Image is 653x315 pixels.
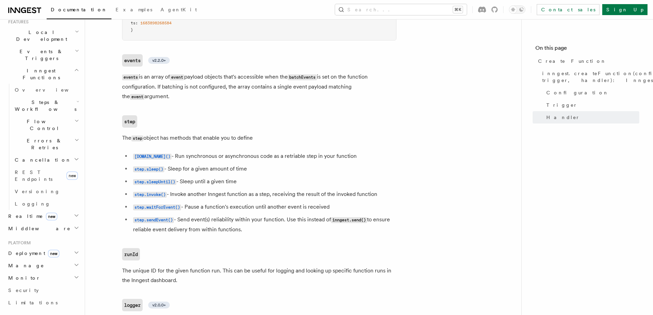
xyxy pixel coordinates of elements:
p: The unique ID for the given function run. This can be useful for logging and looking up specific ... [122,266,396,285]
span: Documentation [51,7,107,12]
a: Sign Up [602,4,648,15]
a: Security [5,284,81,296]
span: REST Endpoints [15,170,52,182]
li: - Sleep until a given time [131,177,396,187]
a: [DOMAIN_NAME]() [133,153,171,159]
code: events [122,74,139,80]
code: logger [122,299,143,311]
span: Create Function [538,58,606,65]
button: Steps & Workflows [12,96,81,115]
span: Examples [116,7,152,12]
span: Deployment [5,250,59,257]
span: : [135,21,138,25]
button: Manage [5,259,81,272]
span: Realtime [5,213,57,220]
span: Flow Control [12,118,74,132]
span: Middleware [5,225,71,232]
a: AgentKit [156,2,201,19]
code: [DOMAIN_NAME]() [133,154,171,160]
a: Versioning [12,185,81,198]
a: Trigger [544,99,639,111]
a: step.waitForEvent() [133,203,181,210]
button: Inngest Functions [5,65,81,84]
span: new [48,250,59,257]
a: events v2.2.0+ [122,54,170,67]
code: step.sendEvent() [133,217,174,223]
button: Search...⌘K [335,4,467,15]
code: step.sleepUntil() [133,179,176,185]
span: Cancellation [12,156,71,163]
span: Errors & Retries [12,137,74,151]
button: Middleware [5,222,81,235]
a: runId [122,248,140,260]
kbd: ⌘K [453,6,463,13]
a: logger v2.0.0+ [122,299,170,311]
span: Manage [5,262,44,269]
a: Overview [12,84,81,96]
span: Steps & Workflows [12,99,76,113]
span: Limitations [8,300,58,305]
span: ts [131,21,135,25]
span: Features [5,19,28,25]
span: Local Development [5,29,75,43]
span: new [46,213,57,220]
a: Documentation [47,2,111,19]
code: inngest.send() [331,217,367,223]
li: - Send event(s) reliability within your function. Use this instead of to ensure reliable event de... [131,215,396,234]
code: event [130,94,144,100]
span: Inngest Functions [5,67,74,81]
a: Contact sales [537,4,599,15]
button: Toggle dark mode [509,5,525,14]
span: Platform [5,240,31,246]
span: Logging [15,201,50,207]
code: events [122,54,143,67]
span: Configuration [546,89,609,96]
span: Handler [546,114,580,121]
a: Logging [12,198,81,210]
span: new [67,172,78,180]
a: step.sendEvent() [133,216,174,223]
a: REST Endpointsnew [12,166,81,185]
button: Local Development [5,26,81,45]
p: is an array of payload objects that's accessible when the is set on the function configuration. I... [122,72,396,102]
span: Overview [15,87,85,93]
button: Deploymentnew [5,247,81,259]
button: Flow Control [12,115,81,135]
a: Examples [111,2,156,19]
code: step.sleep() [133,166,164,172]
li: - Sleep for a given amount of time [131,164,396,174]
span: AgentKit [161,7,197,12]
span: 1683898268584 [140,21,171,25]
span: v2.2.0+ [152,58,166,63]
a: Limitations [5,296,81,309]
span: Trigger [546,102,578,108]
a: step [122,115,137,128]
code: batchEvents [288,74,317,80]
a: step.sleepUntil() [133,178,176,185]
a: inngest.createFunction(configuration, trigger, handler): InngestFunction [539,67,639,86]
a: Handler [544,111,639,124]
li: - Invoke another Inngest function as a step, receiving the result of the invoked function [131,189,396,199]
code: step [131,136,143,141]
button: Monitor [5,272,81,284]
a: Configuration [544,86,639,99]
div: Inngest Functions [5,84,81,210]
li: - Pause a function's execution until another event is received [131,202,396,212]
li: - Run synchronous or asynchronous code as a retriable step in your function [131,151,396,161]
span: Monitor [5,275,40,281]
span: v2.0.0+ [152,302,166,308]
a: Create Function [535,55,639,67]
button: Cancellation [12,154,81,166]
h4: On this page [535,44,639,55]
span: Security [8,288,39,293]
p: The object has methods that enable you to define [122,133,396,143]
button: Realtimenew [5,210,81,222]
code: event [170,74,184,80]
code: step.waitForEvent() [133,205,181,210]
span: Versioning [15,189,60,194]
span: Events & Triggers [5,48,75,62]
a: step.sleep() [133,165,164,172]
span: } [131,27,133,32]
